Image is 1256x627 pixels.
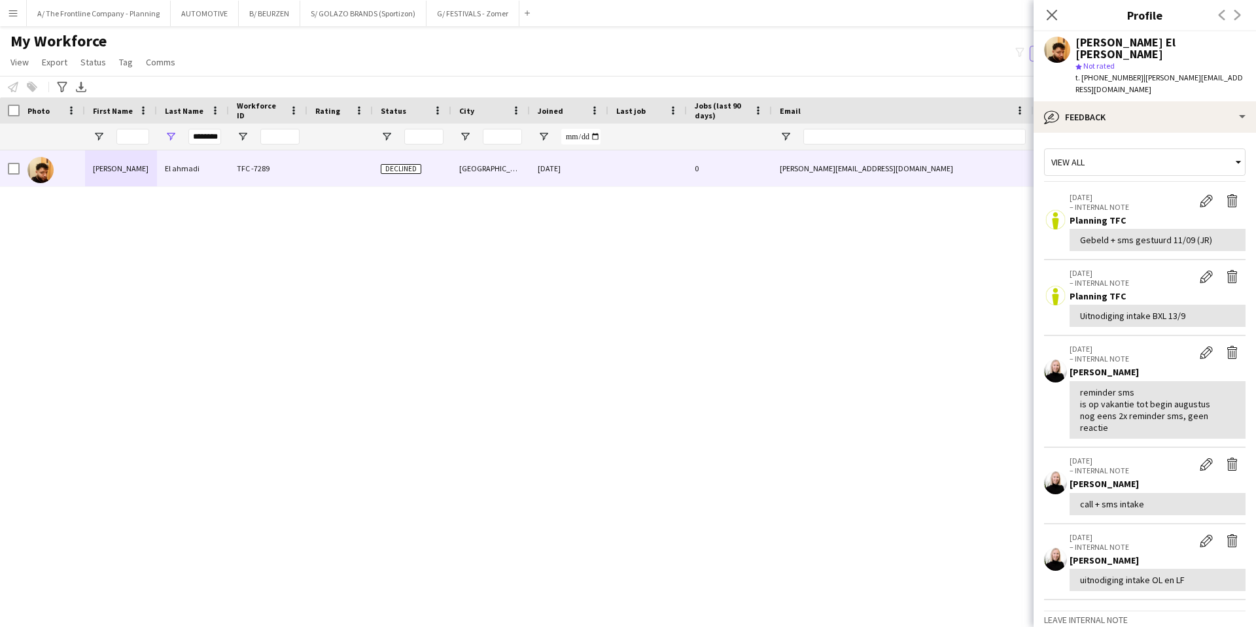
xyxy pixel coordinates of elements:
[85,150,157,186] div: [PERSON_NAME]
[459,106,474,116] span: City
[1030,46,1095,61] button: Everyone5,291
[530,150,608,186] div: [DATE]
[1080,574,1235,586] div: uitnodiging intake OL en LF
[5,54,34,71] a: View
[10,31,107,51] span: My Workforce
[561,129,601,144] input: Joined Filter Input
[114,54,138,71] a: Tag
[27,1,171,26] button: A/ The Frontline Company - Planning
[1075,73,1243,94] span: | [PERSON_NAME][EMAIL_ADDRESS][DOMAIN_NAME]
[188,129,221,144] input: Last Name Filter Input
[1075,37,1246,60] div: [PERSON_NAME] El [PERSON_NAME]
[404,129,444,144] input: Status Filter Input
[229,150,307,186] div: TFC -7289
[165,106,203,116] span: Last Name
[80,56,106,68] span: Status
[1070,366,1246,378] div: [PERSON_NAME]
[803,129,1026,144] input: Email Filter Input
[239,1,300,26] button: B/ BEURZEN
[1070,554,1246,566] div: [PERSON_NAME]
[93,106,133,116] span: First Name
[451,150,530,186] div: [GEOGRAPHIC_DATA]
[1070,354,1193,364] p: – INTERNAL NOTE
[1051,156,1085,168] span: View all
[381,164,421,174] span: Declined
[1070,202,1193,212] p: – INTERNAL NOTE
[616,106,646,116] span: Last job
[1070,478,1246,490] div: [PERSON_NAME]
[1070,532,1193,542] p: [DATE]
[10,56,29,68] span: View
[1070,290,1246,302] div: Planning TFC
[1034,7,1256,24] h3: Profile
[780,106,801,116] span: Email
[1070,214,1246,226] div: Planning TFC
[141,54,181,71] a: Comms
[538,131,549,143] button: Open Filter Menu
[237,101,284,120] span: Workforce ID
[93,131,105,143] button: Open Filter Menu
[157,150,229,186] div: El ahmadi
[1034,101,1256,133] div: Feedback
[73,79,89,95] app-action-btn: Export XLSX
[1080,386,1235,434] div: reminder sms is op vakantie tot begin augustus nog eens 2x reminder sms, geen reactie
[165,131,177,143] button: Open Filter Menu
[772,150,1034,186] div: [PERSON_NAME][EMAIL_ADDRESS][DOMAIN_NAME]
[1075,73,1143,82] span: t. [PHONE_NUMBER]
[42,56,67,68] span: Export
[687,150,772,186] div: 0
[1070,344,1193,354] p: [DATE]
[381,131,392,143] button: Open Filter Menu
[146,56,175,68] span: Comms
[237,131,249,143] button: Open Filter Menu
[300,1,427,26] button: S/ GOLAZO BRANDS (Sportizon)
[260,129,300,144] input: Workforce ID Filter Input
[1070,456,1193,466] p: [DATE]
[381,106,406,116] span: Status
[171,1,239,26] button: AUTOMOTIVE
[427,1,519,26] button: G/ FESTIVALS - Zomer
[1080,498,1235,510] div: call + sms intake
[1044,614,1246,626] h3: Leave internal note
[483,129,522,144] input: City Filter Input
[1070,268,1193,278] p: [DATE]
[1083,61,1115,71] span: Not rated
[54,79,70,95] app-action-btn: Advanced filters
[27,157,54,183] img: Mohamed El ahmadi
[1070,542,1193,552] p: – INTERNAL NOTE
[1080,310,1235,322] div: Uitnodiging intake BXL 13/9
[459,131,471,143] button: Open Filter Menu
[538,106,563,116] span: Joined
[119,56,133,68] span: Tag
[116,129,149,144] input: First Name Filter Input
[37,54,73,71] a: Export
[27,106,50,116] span: Photo
[315,106,340,116] span: Rating
[695,101,748,120] span: Jobs (last 90 days)
[1080,234,1235,246] div: Gebeld + sms gestuurd 11/09 (JR)
[1070,192,1193,202] p: [DATE]
[780,131,792,143] button: Open Filter Menu
[1070,466,1193,475] p: – INTERNAL NOTE
[1070,278,1193,288] p: – INTERNAL NOTE
[75,54,111,71] a: Status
